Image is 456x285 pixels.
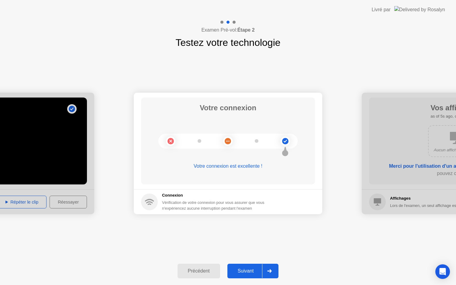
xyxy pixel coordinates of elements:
img: Delivered by Rosalyn [394,6,445,13]
div: Livré par [372,6,391,13]
div: Votre connexion est excellente ! [141,163,315,170]
div: Précédent [179,268,218,274]
div: Open Intercom Messenger [435,264,450,279]
h1: Testez votre technologie [175,35,280,50]
h4: Examen Pré-vol: [201,26,254,34]
h5: Connexion [162,192,265,198]
b: Étape 2 [237,27,255,33]
button: Précédent [178,264,220,278]
h1: Votre connexion [200,102,256,113]
div: Vérification de votre connexion pour vous assurer que vous n'expériencez aucune interruption pend... [162,200,265,211]
button: Suivant [227,264,279,278]
div: Suivant [229,268,262,274]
